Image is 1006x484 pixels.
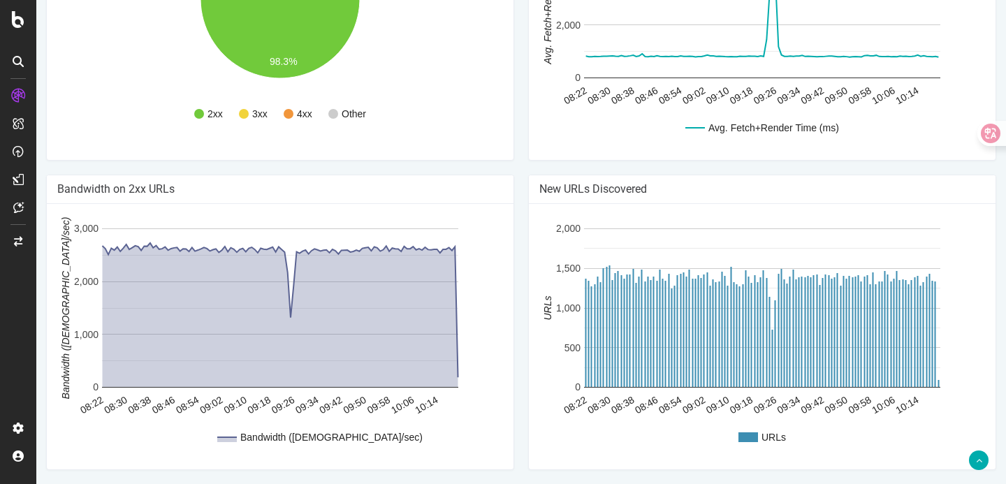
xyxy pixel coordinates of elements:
[21,182,467,196] h4: Bandwidth on 2xx URLs
[525,85,553,106] text: 08:22
[573,394,600,416] text: 08:38
[38,276,62,287] text: 2,000
[573,85,600,106] text: 08:38
[42,394,69,416] text: 08:22
[725,432,750,443] text: URLs
[233,394,261,416] text: 09:26
[672,122,803,133] text: Avg. Fetch+Render Time (ms)
[549,394,576,416] text: 08:30
[204,432,386,443] text: Bandwidth ([DEMOGRAPHIC_DATA]/sec)
[114,394,141,416] text: 08:46
[857,85,884,106] text: 10:14
[520,223,544,235] text: 2,000
[66,394,93,416] text: 08:30
[810,394,837,416] text: 09:58
[525,394,553,416] text: 08:22
[506,296,517,321] text: URLs
[739,85,766,106] text: 09:34
[138,394,165,416] text: 08:54
[329,394,356,416] text: 09:58
[549,85,576,106] text: 08:30
[620,85,648,106] text: 08:54
[786,85,813,106] text: 09:50
[353,394,380,416] text: 10:06
[597,394,624,416] text: 08:46
[528,342,545,353] text: 500
[692,85,719,106] text: 09:18
[503,214,949,459] svg: A chart.
[185,394,212,416] text: 09:10
[24,217,35,399] text: Bandwidth ([DEMOGRAPHIC_DATA]/sec)
[539,382,544,393] text: 0
[90,394,117,416] text: 08:38
[57,382,62,393] text: 0
[597,85,624,106] text: 08:46
[171,108,187,119] text: 2xx
[38,329,62,340] text: 1,000
[257,394,284,416] text: 09:34
[305,108,330,119] text: Other
[210,394,237,416] text: 09:18
[668,394,695,416] text: 09:10
[644,85,671,106] text: 09:02
[715,394,743,416] text: 09:26
[38,223,62,235] text: 3,000
[216,108,231,119] text: 3xx
[763,394,790,416] text: 09:42
[857,394,884,416] text: 10:14
[786,394,813,416] text: 09:50
[21,214,467,459] svg: A chart.
[833,394,861,416] text: 10:06
[763,85,790,106] text: 09:42
[539,73,544,84] text: 0
[668,85,695,106] text: 09:10
[261,108,276,119] text: 4xx
[620,394,648,416] text: 08:54
[644,394,671,416] text: 09:02
[520,263,544,274] text: 1,500
[161,394,189,416] text: 09:02
[520,302,544,314] text: 1,000
[715,85,743,106] text: 09:26
[503,182,949,196] h4: New URLs Discovered
[739,394,766,416] text: 09:34
[233,56,261,67] text: 98.3%
[833,85,861,106] text: 10:06
[305,394,333,416] text: 09:50
[377,394,404,416] text: 10:14
[281,394,308,416] text: 09:42
[692,394,719,416] text: 09:18
[810,85,837,106] text: 09:58
[520,20,544,31] text: 2,000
